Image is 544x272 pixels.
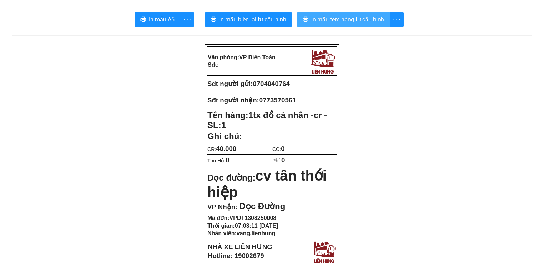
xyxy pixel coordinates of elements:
span: more [180,15,194,24]
span: Ghi chú: [207,131,242,141]
span: 0 [281,156,285,164]
strong: Phiếu gửi hàng [29,39,78,46]
span: 0704040764 [253,80,290,87]
strong: Nhân viên: [207,230,275,236]
strong: Nhà xe Liên Hưng [2,4,59,11]
span: VP Diên Toàn [239,54,276,60]
span: cv tân thới hiệp [207,168,327,200]
button: more [180,12,194,27]
button: printerIn mẫu tem hàng tự cấu hình [297,12,390,27]
span: 0773570561 [259,96,296,104]
span: In mẫu biên lai tự cấu hình [219,15,286,24]
button: more [389,12,404,27]
span: VP Nhận: [207,203,237,211]
strong: Tên hàng: [207,110,327,130]
strong: SĐT gửi: [52,51,98,56]
span: 1tx đồ cá nhân -cr - SL: [207,110,327,130]
button: printerIn mẫu biên lai tự cấu hình [205,12,292,27]
strong: Sđt người gửi: [207,80,253,87]
span: printer [303,16,308,23]
strong: NHÀ XE LIÊN HƯNG [208,243,272,251]
span: In mẫu tem hàng tự cấu hình [311,15,384,24]
span: 0 [281,145,284,152]
span: 0 [226,156,229,164]
strong: VP: 77 [GEOGRAPHIC_DATA], [GEOGRAPHIC_DATA] [2,12,76,36]
strong: Văn phòng: [208,54,276,60]
span: printer [211,16,216,23]
span: 40.000 [216,145,236,152]
strong: Hotline: 19002679 [208,252,264,260]
strong: Mã đơn: [207,215,276,221]
span: Thu Hộ: [207,158,229,163]
span: more [390,15,403,24]
span: CR: [207,146,236,152]
img: logo [77,5,105,35]
img: logo [312,239,337,264]
strong: Thời gian: [207,223,278,229]
span: 0704040764 [72,51,98,56]
button: printerIn mẫu A5 [135,12,180,27]
strong: Dọc đường: [207,173,327,199]
span: Dọc Đường [239,201,285,211]
span: printer [140,16,146,23]
span: VPDT1308250008 [230,215,277,221]
span: 07:03:11 [DATE] [235,223,278,229]
strong: Sđt người nhận: [207,96,259,104]
span: In mẫu A5 [149,15,175,24]
span: vang.lienhung [237,230,275,236]
span: Phí: [272,158,285,163]
span: CC: [272,146,285,152]
img: logo [309,47,336,75]
span: 1 [221,120,226,130]
strong: Người gửi: [2,51,26,56]
strong: Sđt: [208,62,219,68]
